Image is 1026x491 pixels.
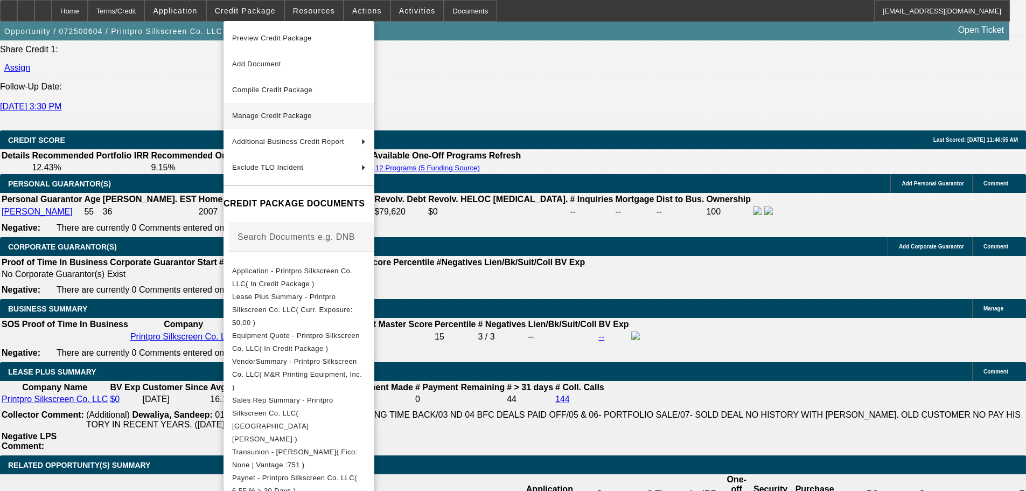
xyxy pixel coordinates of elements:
span: Manage Credit Package [232,112,312,120]
button: VendorSummary - Printpro Silkscreen Co. LLC( M&R Printing Equipment, Inc. ) [224,355,374,394]
span: Additional Business Credit Report [232,137,344,146]
button: Sales Rep Summary - Printpro Silkscreen Co. LLC( Mansfield, Jeff ) [224,394,374,446]
button: Transunion - Coughlin, Derek( Fico: None | Vantage :751 ) [224,446,374,472]
span: Exclude TLO Incident [232,163,303,171]
span: Preview Credit Package [232,34,312,42]
button: Equipment Quote - Printpro Silkscreen Co. LLC( In Credit Package ) [224,329,374,355]
span: Compile Credit Package [232,86,312,94]
span: Transunion - [PERSON_NAME]( Fico: None | Vantage :751 ) [232,448,358,469]
span: Sales Rep Summary - Printpro Silkscreen Co. LLC( [GEOGRAPHIC_DATA][PERSON_NAME] ) [232,396,333,443]
h4: CREDIT PACKAGE DOCUMENTS [224,197,374,210]
mat-label: Search Documents e.g. DNB [238,232,355,241]
button: Application - Printpro Silkscreen Co. LLC( In Credit Package ) [224,265,374,291]
span: Application - Printpro Silkscreen Co. LLC( In Credit Package ) [232,267,352,288]
span: Equipment Quote - Printpro Silkscreen Co. LLC( In Credit Package ) [232,331,360,352]
button: Lease Plus Summary - Printpro Silkscreen Co. LLC( Curr. Exposure: $0.00 ) [224,291,374,329]
span: VendorSummary - Printpro Silkscreen Co. LLC( M&R Printing Equipment, Inc. ) [232,357,362,391]
span: Add Document [232,60,281,68]
span: Lease Plus Summary - Printpro Silkscreen Co. LLC( Curr. Exposure: $0.00 ) [232,293,353,327]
